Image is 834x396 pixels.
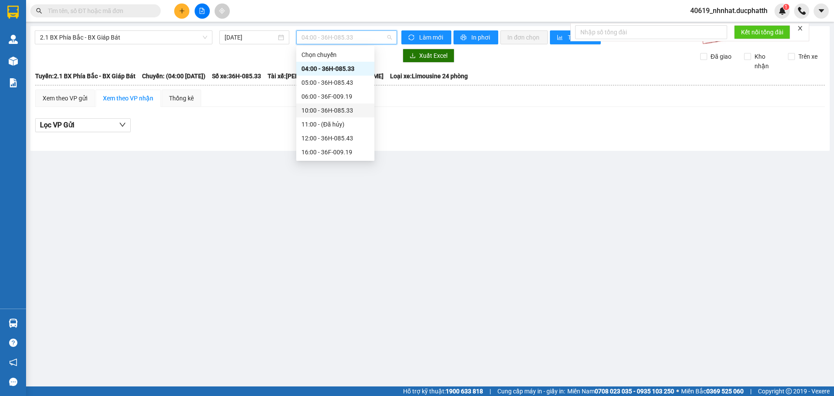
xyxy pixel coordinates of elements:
[195,3,210,19] button: file-add
[750,386,751,396] span: |
[550,30,601,44] button: bar-chartThống kê
[734,25,790,39] button: Kết nối tổng đài
[9,339,17,347] span: question-circle
[490,386,491,396] span: |
[446,388,483,395] strong: 1900 633 818
[301,31,392,44] span: 04:00 - 36H-085.33
[681,386,744,396] span: Miền Bắc
[817,7,825,15] span: caret-down
[215,3,230,19] button: aim
[301,120,369,129] div: 11:00 - (Đã hủy)
[301,64,369,73] div: 04:00 - 36H-085.33
[798,7,806,15] img: phone-icon
[9,358,17,366] span: notification
[403,49,454,63] button: downloadXuất Excel
[471,33,491,42] span: In phơi
[797,25,803,31] span: close
[301,133,369,143] div: 12:00 - 36H-085.43
[301,78,369,87] div: 05:00 - 36H-085.43
[460,34,468,41] span: printer
[35,118,131,132] button: Lọc VP Gửi
[500,30,548,44] button: In đơn chọn
[9,78,18,87] img: solution-icon
[199,8,205,14] span: file-add
[48,6,150,16] input: Tìm tên, số ĐT hoặc mã đơn
[142,71,205,81] span: Chuyến: (04:00 [DATE])
[7,6,19,19] img: logo-vxr
[9,378,17,386] span: message
[419,33,444,42] span: Làm mới
[751,52,781,71] span: Kho nhận
[683,5,774,16] span: 40619_nhnhat.ducphatth
[497,386,565,396] span: Cung cấp máy in - giấy in:
[212,71,261,81] span: Số xe: 36H-085.33
[40,31,207,44] span: 2.1 BX Phía Bắc - BX Giáp Bát
[783,4,789,10] sup: 1
[9,57,18,66] img: warehouse-icon
[403,386,483,396] span: Hỗ trợ kỹ thuật:
[784,4,788,10] span: 1
[795,52,821,61] span: Trên xe
[301,106,369,115] div: 10:00 - 36H-085.33
[268,71,384,81] span: Tài xế: [PERSON_NAME] - [PERSON_NAME]
[225,33,276,42] input: 12/09/2025
[9,319,18,328] img: warehouse-icon
[169,93,194,103] div: Thống kê
[219,8,225,14] span: aim
[119,121,126,128] span: down
[567,386,674,396] span: Miền Nam
[786,388,792,394] span: copyright
[296,48,374,62] div: Chọn chuyến
[676,389,679,393] span: ⚪️
[814,3,829,19] button: caret-down
[453,30,498,44] button: printerIn phơi
[103,93,153,103] div: Xem theo VP nhận
[301,92,369,101] div: 06:00 - 36F-009.19
[390,71,468,81] span: Loại xe: Limousine 24 phòng
[43,93,87,103] div: Xem theo VP gửi
[35,73,136,80] b: Tuyến: 2.1 BX Phía Bắc - BX Giáp Bát
[40,120,74,130] span: Lọc VP Gửi
[595,388,674,395] strong: 0708 023 035 - 0935 103 250
[575,25,727,39] input: Nhập số tổng đài
[707,52,735,61] span: Đã giao
[9,35,18,44] img: warehouse-icon
[301,147,369,157] div: 16:00 - 36F-009.19
[706,388,744,395] strong: 0369 525 060
[301,50,369,60] div: Chọn chuyến
[36,8,42,14] span: search
[408,34,416,41] span: sync
[179,8,185,14] span: plus
[778,7,786,15] img: icon-new-feature
[401,30,451,44] button: syncLàm mới
[741,27,783,37] span: Kết nối tổng đài
[174,3,189,19] button: plus
[557,34,564,41] span: bar-chart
